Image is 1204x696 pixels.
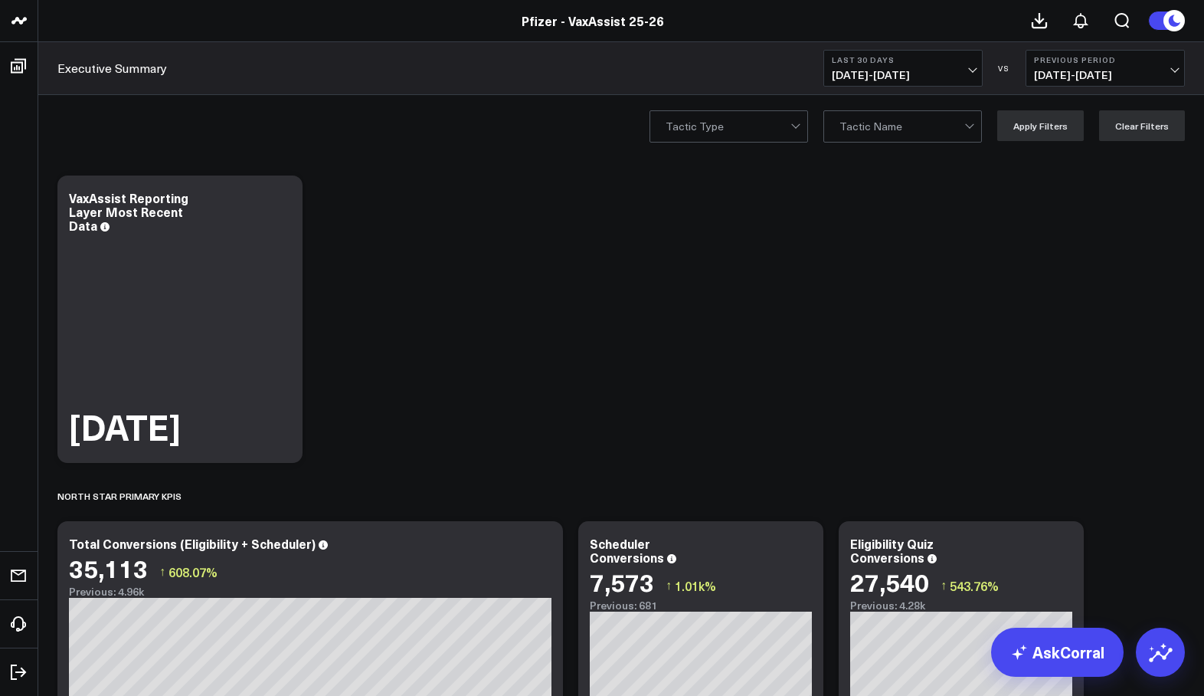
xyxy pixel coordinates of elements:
div: [DATE] [69,409,181,444]
div: Eligibility Quiz Conversions [850,535,934,566]
a: Pfizer - VaxAssist 25-26 [522,12,664,29]
div: VS [990,64,1018,73]
b: Previous Period [1034,55,1176,64]
span: ↑ [666,576,672,596]
div: Total Conversions (Eligibility + Scheduler) [69,535,316,552]
span: [DATE] - [DATE] [1034,69,1176,81]
div: Scheduler Conversions [590,535,664,566]
b: Last 30 Days [832,55,974,64]
div: 7,573 [590,568,654,596]
a: Executive Summary [57,60,167,77]
div: VaxAssist Reporting Layer Most Recent Data [69,189,188,234]
span: ↑ [159,562,165,582]
button: Last 30 Days[DATE]-[DATE] [823,50,983,87]
a: AskCorral [991,628,1124,677]
div: 27,540 [850,568,929,596]
span: ↑ [941,576,947,596]
div: North Star Primary KPIs [57,478,182,514]
span: [DATE] - [DATE] [832,69,974,81]
span: 1.01k% [675,577,716,594]
button: Previous Period[DATE]-[DATE] [1026,50,1185,87]
div: 35,113 [69,554,148,582]
button: Clear Filters [1099,110,1185,141]
div: Previous: 4.96k [69,586,551,598]
button: Apply Filters [997,110,1084,141]
span: 608.07% [168,563,218,580]
div: Previous: 681 [590,599,812,612]
div: Previous: 4.28k [850,599,1072,612]
span: 543.76% [950,577,999,594]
